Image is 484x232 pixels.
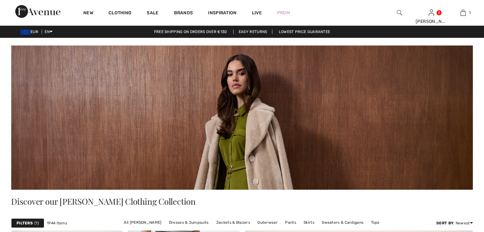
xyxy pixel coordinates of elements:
a: Jackets & Blazers [213,218,253,227]
span: 1944 items [47,220,67,226]
span: Discover our [PERSON_NAME] Clothing Collection [11,196,196,207]
a: Live [252,10,262,16]
a: 1 [447,9,479,17]
strong: Filters [17,220,33,226]
img: My Info [429,9,434,17]
a: Tops [368,218,383,227]
a: Dresses & Jumpsuits [166,218,212,227]
a: Sale [147,10,158,17]
img: search the website [397,9,402,17]
a: Prom [277,10,290,16]
a: Free shipping on orders over €130 [149,30,232,34]
a: Sign In [429,10,434,16]
a: Clothing [109,10,131,17]
a: Outerwear [254,218,281,227]
span: EUR [20,30,41,34]
a: Pants [282,218,299,227]
a: Sweaters & Cardigans [319,218,367,227]
a: All [PERSON_NAME] [121,218,165,227]
a: Brands [174,10,193,17]
img: My Bag [460,9,466,17]
img: Euro [20,30,31,35]
div: : Newest [436,220,473,226]
span: 1 [469,10,471,16]
strong: Sort By [436,221,453,225]
a: Easy Returns [233,30,273,34]
div: [PERSON_NAME] [416,18,447,25]
a: Lowest Price Guarantee [274,30,335,34]
img: 1ère Avenue [15,5,60,18]
a: New [83,10,93,17]
span: 1 [34,220,39,226]
img: Joseph Ribkoff Canada: Women's Clothing Online | 1ère Avenue [11,45,473,190]
span: Inspiration [208,10,236,17]
span: EN [45,30,53,34]
a: Skirts [300,218,318,227]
